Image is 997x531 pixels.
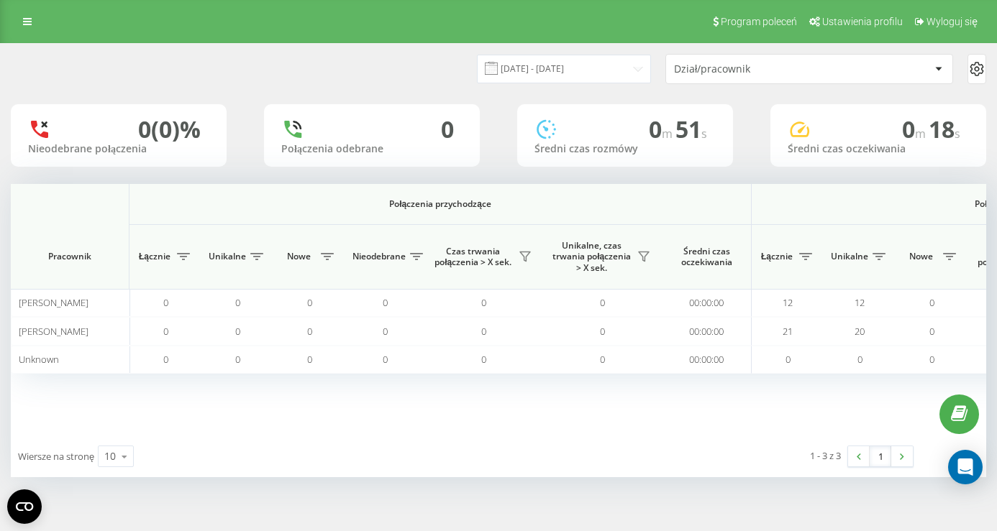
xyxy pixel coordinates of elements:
span: 0 [235,353,240,366]
span: s [701,126,707,142]
span: Ustawienia profilu [822,16,903,27]
div: Open Intercom Messenger [948,450,983,484]
span: Pracownik [23,251,117,262]
div: Połączenia odebrane [281,143,463,155]
span: 12 [855,296,865,309]
button: Open CMP widget [7,489,42,524]
span: 0 [600,325,605,338]
span: 12 [783,296,793,309]
span: Unknown [19,353,59,366]
span: 0 [481,325,486,338]
span: Unikalne [209,251,246,262]
span: 0 [163,353,168,366]
div: 0 [441,116,454,143]
span: 21 [783,325,793,338]
span: Wiersze na stronę [18,450,94,463]
span: 0 [786,353,791,366]
div: Nieodebrane połączenia [28,143,209,155]
span: 0 [307,325,312,338]
span: m [915,126,929,142]
td: 00:00:00 [662,317,752,345]
span: 0 [481,296,486,309]
span: Łącznie [759,251,795,262]
div: 10 [104,449,116,463]
span: 20 [855,325,865,338]
span: Łącznie [137,251,173,262]
span: 0 [929,296,934,309]
span: 0 [600,296,605,309]
span: 0 [481,353,486,366]
span: Czas trwania połączenia > X sek. [432,246,514,268]
span: Nowe [281,251,317,262]
div: 0 (0)% [138,116,201,143]
span: 51 [675,114,707,144]
td: 00:00:00 [662,289,752,317]
span: Unikalne, czas trwania połączenia > X sek. [550,240,633,274]
span: 0 [163,325,168,338]
span: 0 [857,353,862,366]
div: Średni czas oczekiwania [788,143,969,155]
span: 0 [235,325,240,338]
span: Nieodebrane [352,251,406,262]
div: 1 - 3 z 3 [810,448,841,463]
span: 0 [383,296,388,309]
span: m [662,126,675,142]
div: Dział/pracownik [674,63,846,75]
td: 00:00:00 [662,346,752,374]
span: Unikalne [831,251,868,262]
span: Średni czas oczekiwania [673,246,740,268]
span: 0 [902,114,929,144]
span: 0 [649,114,675,144]
span: Połączenia przychodzące [167,198,714,210]
span: 0 [929,325,934,338]
span: 0 [600,353,605,366]
span: 0 [307,296,312,309]
span: 0 [235,296,240,309]
span: 0 [307,353,312,366]
span: 0 [383,325,388,338]
span: 18 [929,114,960,144]
span: 0 [383,353,388,366]
span: Wyloguj się [927,16,978,27]
span: 0 [929,353,934,366]
div: Średni czas rozmówy [534,143,716,155]
span: 0 [163,296,168,309]
a: 1 [870,446,891,466]
span: Program poleceń [721,16,797,27]
span: [PERSON_NAME] [19,296,88,309]
span: s [955,126,960,142]
span: [PERSON_NAME] [19,325,88,338]
span: Nowe [903,251,939,262]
